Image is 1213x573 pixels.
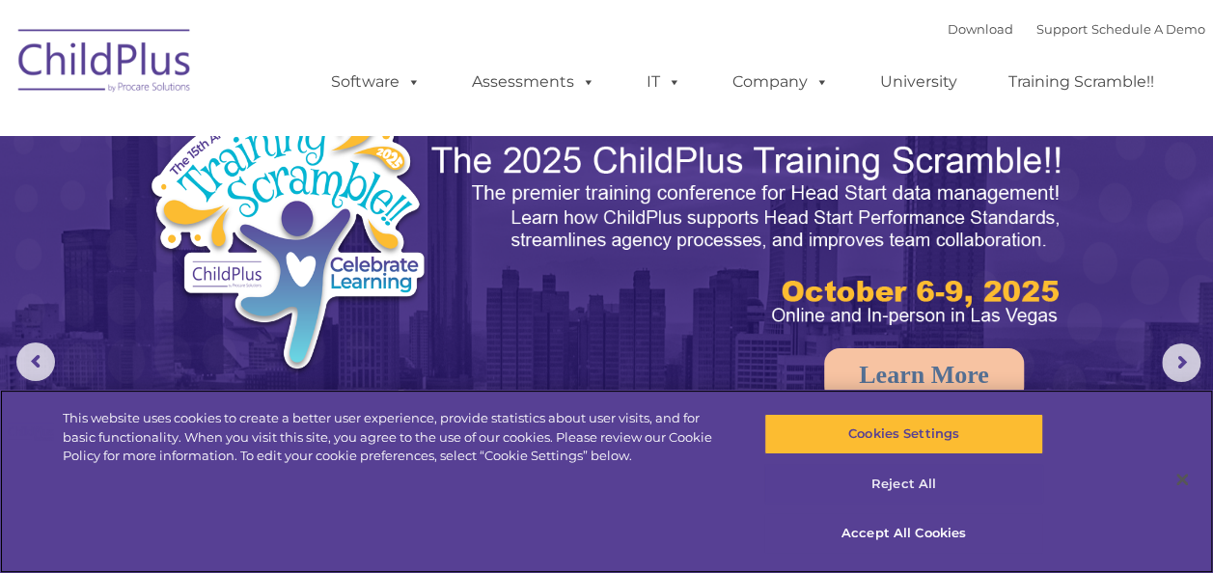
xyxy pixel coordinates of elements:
[948,21,1205,37] font: |
[1161,458,1203,501] button: Close
[713,63,848,101] a: Company
[268,206,350,221] span: Phone number
[989,63,1173,101] a: Training Scramble!!
[1091,21,1205,37] a: Schedule A Demo
[627,63,701,101] a: IT
[948,21,1013,37] a: Download
[268,127,327,142] span: Last name
[63,409,728,466] div: This website uses cookies to create a better user experience, provide statistics about user visit...
[9,15,202,112] img: ChildPlus by Procare Solutions
[861,63,977,101] a: University
[764,414,1043,454] button: Cookies Settings
[453,63,615,101] a: Assessments
[1036,21,1088,37] a: Support
[312,63,440,101] a: Software
[824,348,1024,402] a: Learn More
[764,513,1043,554] button: Accept All Cookies
[764,464,1043,505] button: Reject All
